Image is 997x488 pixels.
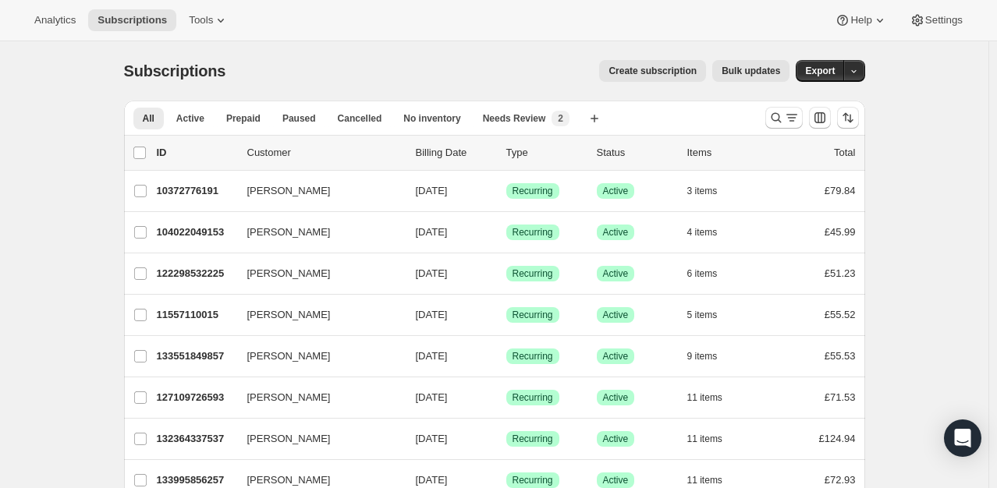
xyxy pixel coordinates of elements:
[513,433,553,445] span: Recurring
[603,474,629,486] span: Active
[416,474,448,486] span: [DATE]
[765,107,803,129] button: Search and filter results
[687,433,722,445] span: 11 items
[687,474,722,486] span: 11 items
[608,65,697,77] span: Create subscription
[944,419,981,457] div: Open Intercom Messenger
[247,225,331,240] span: [PERSON_NAME]
[157,145,856,161] div: IDCustomerBilling DateTypeStatusItemsTotal
[837,107,859,129] button: Sort the results
[513,391,553,404] span: Recurring
[603,226,629,239] span: Active
[247,348,331,364] span: [PERSON_NAME]
[157,307,235,323] p: 11557110015
[825,267,856,279] span: £51.23
[416,185,448,196] span: [DATE]
[282,112,316,125] span: Paused
[850,14,871,27] span: Help
[603,267,629,280] span: Active
[157,225,235,240] p: 104022049153
[597,145,675,161] p: Status
[687,345,735,367] button: 9 items
[416,391,448,403] span: [DATE]
[513,309,553,321] span: Recurring
[687,145,765,161] div: Items
[176,112,204,125] span: Active
[687,309,718,321] span: 5 items
[247,472,331,488] span: [PERSON_NAME]
[834,145,855,161] p: Total
[416,267,448,279] span: [DATE]
[157,266,235,281] p: 122298532225
[238,261,394,286] button: [PERSON_NAME]
[687,263,735,285] button: 6 items
[712,60,789,82] button: Bulk updates
[157,390,235,405] p: 127109726593
[825,226,856,238] span: £45.99
[687,221,735,243] button: 4 items
[599,60,706,82] button: Create subscription
[157,145,235,161] p: ID
[513,350,553,362] span: Recurring
[416,145,494,161] p: Billing Date
[157,304,856,326] div: 11557110015[PERSON_NAME][DATE]SuccessRecurringSuccessActive5 items£55.52
[582,108,607,129] button: Create new view
[687,180,735,202] button: 3 items
[819,433,856,444] span: £124.94
[416,226,448,238] span: [DATE]
[157,183,235,199] p: 10372776191
[143,112,154,125] span: All
[603,433,629,445] span: Active
[226,112,261,125] span: Prepaid
[900,9,972,31] button: Settings
[825,350,856,362] span: £55.53
[925,14,963,27] span: Settings
[513,185,553,197] span: Recurring
[189,14,213,27] span: Tools
[247,183,331,199] span: [PERSON_NAME]
[247,431,331,447] span: [PERSON_NAME]
[825,391,856,403] span: £71.53
[179,9,238,31] button: Tools
[483,112,546,125] span: Needs Review
[157,431,235,447] p: 132364337537
[157,428,856,450] div: 132364337537[PERSON_NAME][DATE]SuccessRecurringSuccessActive11 items£124.94
[157,180,856,202] div: 10372776191[PERSON_NAME][DATE]SuccessRecurringSuccessActive3 items£79.84
[825,309,856,320] span: £55.52
[603,350,629,362] span: Active
[157,263,856,285] div: 122298532225[PERSON_NAME][DATE]SuccessRecurringSuccessActive6 items£51.23
[687,391,722,404] span: 11 items
[238,385,394,410] button: [PERSON_NAME]
[124,62,226,80] span: Subscriptions
[416,309,448,320] span: [DATE]
[687,226,718,239] span: 4 items
[603,391,629,404] span: Active
[247,145,403,161] p: Customer
[247,266,331,281] span: [PERSON_NAME]
[157,387,856,408] div: 127109726593[PERSON_NAME][DATE]SuccessRecurringSuccessActive11 items£71.53
[34,14,76,27] span: Analytics
[506,145,584,161] div: Type
[687,267,718,280] span: 6 items
[722,65,780,77] span: Bulk updates
[687,185,718,197] span: 3 items
[825,474,856,486] span: £72.93
[687,304,735,326] button: 5 items
[513,474,553,486] span: Recurring
[238,426,394,451] button: [PERSON_NAME]
[88,9,176,31] button: Subscriptions
[238,302,394,327] button: [PERSON_NAME]
[416,350,448,362] span: [DATE]
[805,65,835,77] span: Export
[157,472,235,488] p: 133995856257
[247,307,331,323] span: [PERSON_NAME]
[157,221,856,243] div: 104022049153[PERSON_NAME][DATE]SuccessRecurringSuccessActive4 items£45.99
[98,14,167,27] span: Subscriptions
[513,267,553,280] span: Recurring
[603,185,629,197] span: Active
[809,107,831,129] button: Customize table column order and visibility
[238,179,394,203] button: [PERSON_NAME]
[247,390,331,405] span: [PERSON_NAME]
[513,226,553,239] span: Recurring
[687,350,718,362] span: 9 items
